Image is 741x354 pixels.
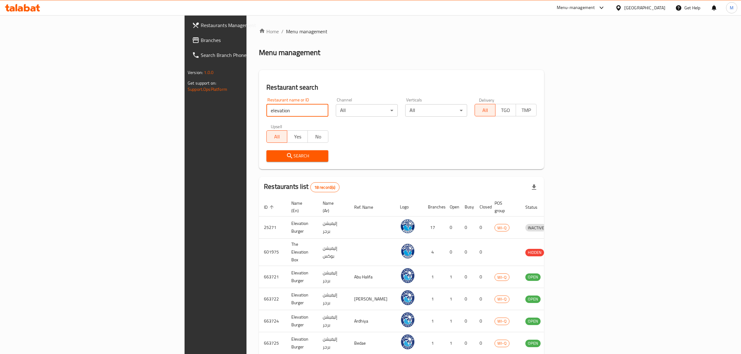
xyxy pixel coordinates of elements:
button: TMP [516,104,537,116]
th: Open [445,198,460,217]
span: TMP [518,106,534,115]
th: Closed [475,198,490,217]
a: Restaurants Management [187,18,308,33]
td: 1 [445,266,460,288]
span: TGO [498,106,514,115]
a: Search Branch Phone [187,48,308,63]
td: 0 [445,239,460,266]
td: 1 [445,288,460,310]
td: 0 [475,217,490,239]
img: Elevation Burger [400,334,415,350]
button: TGO [495,104,516,116]
span: HIDDEN [525,249,544,256]
span: WI-Q [495,318,509,325]
h2: Restaurants list [264,182,339,192]
div: Menu-management [557,4,595,12]
th: Logo [395,198,423,217]
td: 0 [475,239,490,266]
span: OPEN [525,340,541,347]
td: إليفيشن برجر [318,217,349,239]
span: Restaurants Management [201,21,303,29]
span: WI-Q [495,274,509,281]
td: 1 [423,288,445,310]
span: 18 record(s) [311,184,339,190]
span: M [730,4,734,11]
td: 0 [460,266,475,288]
a: Branches [187,33,308,48]
td: 17 [423,217,445,239]
div: All [405,104,467,117]
span: Ref. Name [354,203,381,211]
td: 1 [423,266,445,288]
span: ID [264,203,276,211]
div: All [336,104,398,117]
td: Abu Halifa [349,266,395,288]
img: Elevation Burger [400,312,415,328]
input: Search for restaurant name or ID.. [266,104,328,117]
label: Upsell [271,124,282,128]
span: WI-Q [495,296,509,303]
button: Yes [287,130,308,143]
td: 0 [475,266,490,288]
td: 0 [460,217,475,239]
span: OPEN [525,296,541,303]
img: Elevation Burger [400,268,415,283]
td: إليفيشن بوكس [318,239,349,266]
img: The Elevation Box [400,243,415,259]
td: [PERSON_NAME] [349,288,395,310]
span: Status [525,203,546,211]
span: Search [271,152,323,160]
span: Name (Ar) [323,199,342,214]
label: Delivery [479,98,495,102]
td: 1 [423,310,445,332]
button: No [307,130,328,143]
td: إليفيشن برجر [318,310,349,332]
td: 0 [475,288,490,310]
span: Yes [290,132,305,141]
nav: breadcrumb [259,28,544,35]
span: All [269,132,285,141]
div: [GEOGRAPHIC_DATA] [624,4,665,11]
td: 4 [423,239,445,266]
span: WI-Q [495,224,509,231]
span: Get support on: [188,79,216,87]
span: Version: [188,68,203,77]
td: إليفيشن برجر [318,266,349,288]
img: Elevation Burger [400,218,415,234]
td: Ardhiya [349,310,395,332]
th: Branches [423,198,445,217]
img: Elevation Burger [400,290,415,305]
th: Busy [460,198,475,217]
span: WI-Q [495,340,509,347]
td: 0 [460,239,475,266]
span: All [477,106,493,115]
button: All [475,104,495,116]
span: INACTIVE [525,224,546,231]
td: 0 [460,288,475,310]
td: 0 [460,310,475,332]
td: 0 [475,310,490,332]
td: 1 [445,310,460,332]
td: إليفيشن برجر [318,288,349,310]
button: Search [266,150,328,162]
button: All [266,130,287,143]
span: OPEN [525,318,541,325]
td: 0 [445,217,460,239]
span: Branches [201,36,303,44]
span: POS group [495,199,513,214]
span: No [310,132,326,141]
span: OPEN [525,273,541,281]
a: Support.OpsPlatform [188,85,227,93]
span: Search Branch Phone [201,51,303,59]
span: 1.0.0 [204,68,213,77]
div: Export file [527,180,542,195]
h2: Restaurant search [266,83,537,92]
span: Name (En) [291,199,310,214]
